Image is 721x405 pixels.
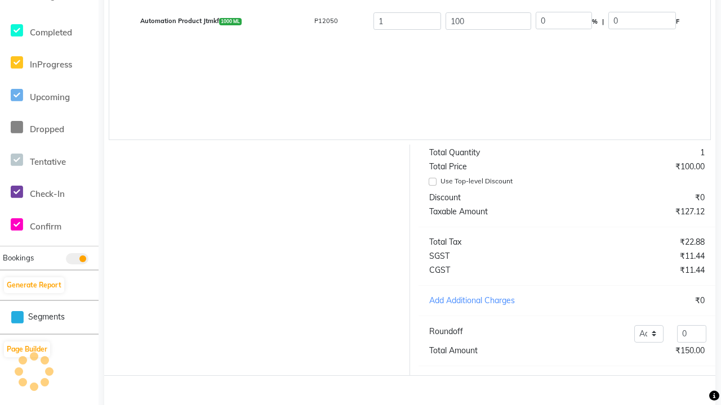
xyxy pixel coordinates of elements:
[421,192,567,204] div: Discount
[421,147,567,159] div: Total Quantity
[4,277,64,293] button: Generate Report
[676,12,679,31] span: F
[30,92,70,102] span: Upcoming
[440,176,513,186] label: Use Top-level Discount
[30,221,61,232] span: Confirm
[30,124,64,134] span: Dropped
[421,264,567,276] div: CGST
[3,253,34,262] span: Bookings
[567,206,713,218] div: ₹127.12
[592,12,598,31] span: %
[567,192,713,204] div: ₹0
[30,59,72,70] span: InProgress
[4,341,50,357] button: Page Builder
[219,18,242,25] span: 1000 ML
[567,264,713,276] div: ₹11.44
[567,147,713,159] div: 1
[101,10,281,33] div: Automation Product Jtmkf
[28,311,65,323] span: Segments
[421,345,567,357] div: Total Amount
[602,12,604,31] span: |
[421,295,567,307] div: Add Additional Charges
[429,326,463,337] div: Roundoff
[567,161,713,173] div: ₹100.00
[567,295,713,307] div: ₹0
[421,206,567,218] div: Taxable Amount
[421,250,567,262] div: SGST
[30,27,72,38] span: Completed
[30,188,65,199] span: Check-In
[421,236,567,248] div: Total Tax
[281,10,371,33] div: P12050
[567,345,713,357] div: ₹150.00
[567,250,713,262] div: ₹11.44
[421,161,567,173] div: Total Price
[30,156,66,167] span: Tentative
[567,236,713,248] div: ₹22.88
